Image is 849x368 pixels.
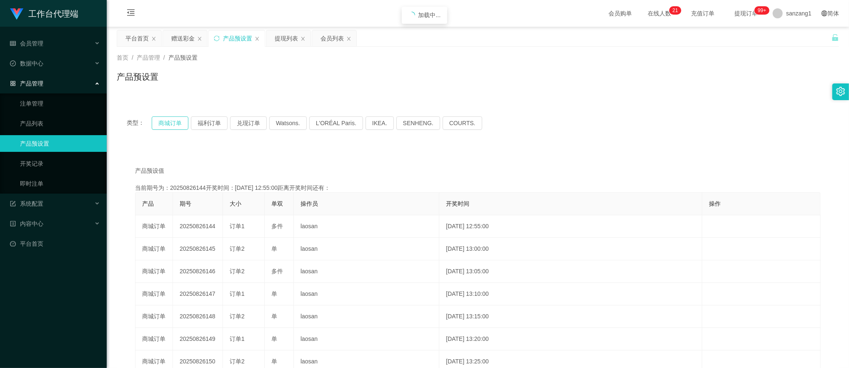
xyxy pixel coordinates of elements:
[396,116,440,130] button: SENHENG.
[439,215,702,238] td: [DATE] 12:55:00
[117,71,158,83] h1: 产品预设置
[301,200,318,207] span: 操作员
[168,54,198,61] span: 产品预设置
[301,36,306,41] i: 图标: close
[10,60,43,67] span: 数据中心
[294,305,439,328] td: laosan
[10,221,16,227] i: 图标: profile
[230,290,245,297] span: 订单1
[10,235,100,252] a: 图标: dashboard平台首页
[271,245,277,252] span: 单
[135,166,164,175] span: 产品预设值
[180,200,191,207] span: 期号
[230,116,267,130] button: 兑现订单
[191,116,228,130] button: 福利订单
[173,305,223,328] td: 20250826148
[10,220,43,227] span: 内容中心
[439,260,702,283] td: [DATE] 13:05:00
[20,115,100,132] a: 产品列表
[10,60,16,66] i: 图标: check-circle-o
[439,305,702,328] td: [DATE] 13:15:00
[135,238,173,260] td: 商城订单
[173,238,223,260] td: 20250826145
[687,10,719,16] span: 充值订单
[223,30,252,46] div: 产品预设置
[20,135,100,152] a: 产品预设置
[271,290,277,297] span: 单
[408,12,415,18] i: icon: loading
[135,260,173,283] td: 商城订单
[173,283,223,305] td: 20250826147
[10,80,43,87] span: 产品管理
[173,215,223,238] td: 20250826144
[271,358,277,365] span: 单
[443,116,482,130] button: COURTS.
[446,200,469,207] span: 开奖时间
[117,54,128,61] span: 首页
[135,328,173,350] td: 商城订单
[163,54,165,61] span: /
[10,81,16,86] i: 图标: appstore-o
[269,116,307,130] button: Watsons.
[709,200,721,207] span: 操作
[346,36,351,41] i: 图标: close
[836,87,845,96] i: 图标: setting
[644,10,675,16] span: 在线人数
[197,36,202,41] i: 图标: close
[20,95,100,112] a: 注单管理
[294,238,439,260] td: laosan
[132,54,133,61] span: /
[675,6,678,15] p: 1
[10,40,16,46] i: 图标: table
[294,283,439,305] td: laosan
[271,313,277,320] span: 单
[821,10,827,16] i: 图标: global
[10,40,43,47] span: 会员管理
[135,184,821,192] div: 当前期号为：20250826144开奖时间：[DATE] 12:55:00距离开奖时间还有：
[214,35,220,41] i: 图标: sync
[439,238,702,260] td: [DATE] 13:00:00
[10,200,43,207] span: 系统配置
[230,245,245,252] span: 订单2
[137,54,160,61] span: 产品管理
[673,6,676,15] p: 2
[366,116,394,130] button: IKEA.
[151,36,156,41] i: 图标: close
[20,155,100,172] a: 开奖记录
[171,30,195,46] div: 赠送彩金
[271,335,277,342] span: 单
[230,200,241,207] span: 大小
[230,313,245,320] span: 订单2
[730,10,762,16] span: 提现订单
[271,223,283,229] span: 多件
[230,268,245,275] span: 订单2
[230,358,245,365] span: 订单2
[127,116,152,130] span: 类型：
[321,30,344,46] div: 会员列表
[135,215,173,238] td: 商城订单
[230,223,245,229] span: 订单1
[754,6,769,15] sup: 966
[125,30,149,46] div: 平台首页
[255,36,260,41] i: 图标: close
[271,268,283,275] span: 多件
[309,116,363,130] button: L'ORÉAL Paris.
[669,6,681,15] sup: 21
[10,8,23,20] img: logo.9652507e.png
[439,328,702,350] td: [DATE] 13:20:00
[439,283,702,305] td: [DATE] 13:10:00
[230,335,245,342] span: 订单1
[831,34,839,41] i: 图标: unlock
[20,175,100,192] a: 即时注单
[173,328,223,350] td: 20250826149
[294,328,439,350] td: laosan
[271,200,283,207] span: 单双
[117,0,145,27] i: 图标: menu-fold
[28,0,78,27] h1: 工作台代理端
[10,201,16,207] i: 图标: form
[152,116,188,130] button: 商城订单
[10,10,78,17] a: 工作台代理端
[135,305,173,328] td: 商城订单
[294,260,439,283] td: laosan
[275,30,298,46] div: 提现列表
